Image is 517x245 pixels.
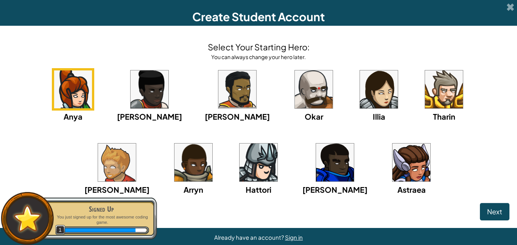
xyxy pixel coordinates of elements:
span: [PERSON_NAME] [117,112,182,121]
span: Arryn [184,185,203,194]
span: Next [487,207,502,216]
a: Sign in [285,234,303,241]
span: Create Student Account [192,9,325,24]
span: 1 [55,225,65,235]
img: portrait.png [425,70,463,108]
img: portrait.png [131,70,168,108]
button: Next [480,203,509,220]
img: portrait.png [54,70,92,108]
img: portrait.png [316,144,354,181]
h4: Select Your Starting Hero: [208,41,310,53]
span: [PERSON_NAME] [84,185,149,194]
span: Anya [64,112,83,121]
p: You just signed up for the most awesome coding game. [54,214,149,225]
span: Hattori [246,185,271,194]
span: Illia [373,112,385,121]
span: Tharin [433,112,455,121]
img: portrait.png [174,144,212,181]
img: portrait.png [98,144,136,181]
span: [PERSON_NAME] [302,185,368,194]
span: Astraea [397,185,426,194]
div: Signed Up [54,204,149,214]
img: portrait.png [392,144,430,181]
div: You can always change your hero later. [208,53,310,61]
span: Already have an account? [214,234,285,241]
img: default.png [10,201,45,235]
img: portrait.png [240,144,277,181]
span: Okar [305,112,323,121]
span: [PERSON_NAME] [205,112,270,121]
img: portrait.png [295,70,333,108]
img: portrait.png [360,70,398,108]
img: portrait.png [218,70,256,108]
